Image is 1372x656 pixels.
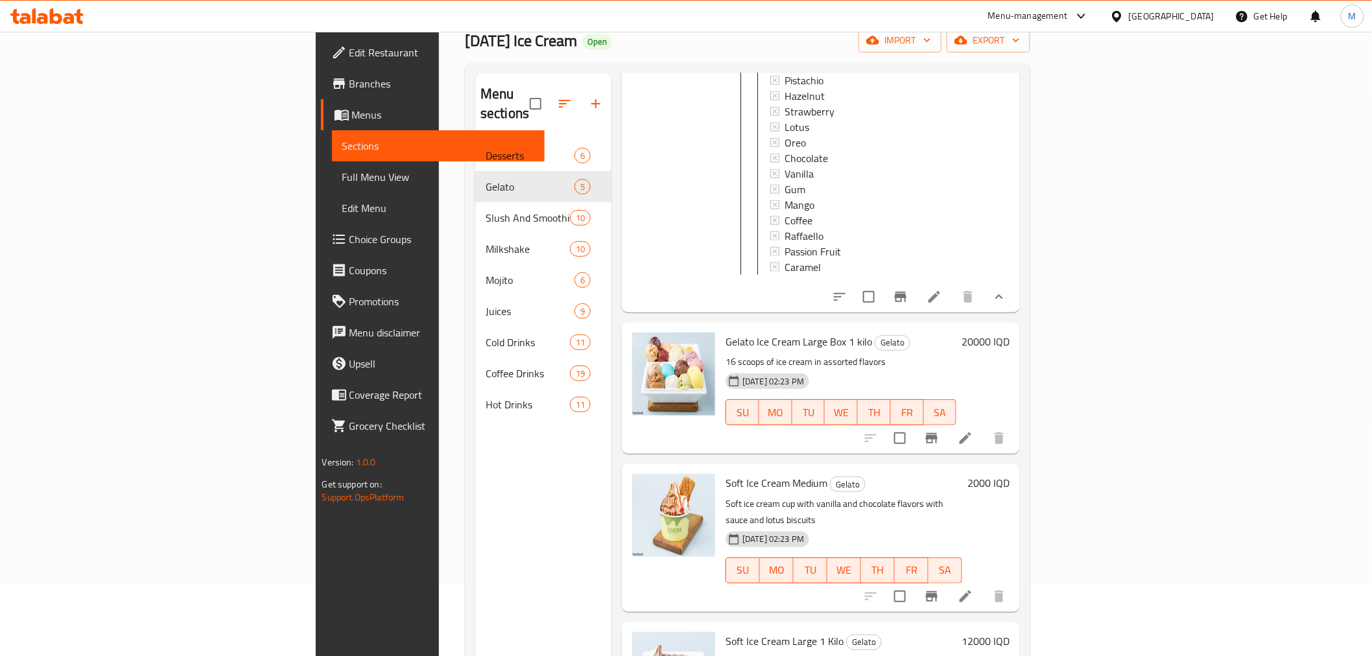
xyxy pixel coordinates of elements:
[726,631,844,651] span: Soft Ice Cream Large 1 Kilo
[570,397,591,412] div: items
[785,244,841,259] span: Passion Fruit
[785,197,814,213] span: Mango
[349,294,534,309] span: Promotions
[924,399,957,425] button: SA
[349,356,534,371] span: Upsell
[575,274,590,287] span: 6
[571,212,590,224] span: 10
[356,454,376,471] span: 1.0.0
[349,76,534,91] span: Branches
[726,557,760,583] button: SU
[726,332,872,351] span: Gelato Ice Cream Large Box 1 kilo
[962,632,1010,650] h6: 12000 IQD
[486,210,570,226] span: Slush And Smoothie
[475,327,611,358] div: Cold Drinks11
[571,399,590,411] span: 11
[486,334,570,350] span: Cold Drinks
[799,561,822,580] span: TU
[332,130,545,161] a: Sections
[760,557,794,583] button: MO
[895,557,928,583] button: FR
[885,281,916,312] button: Branch-specific-item
[896,403,919,422] span: FR
[575,305,590,318] span: 9
[759,399,792,425] button: MO
[866,561,890,580] span: TH
[486,397,570,412] span: Hot Drinks
[475,135,611,425] nav: Menu sections
[916,423,947,454] button: Branch-specific-item
[927,289,942,305] a: Edit menu item
[858,399,891,425] button: TH
[984,423,1015,454] button: delete
[916,581,947,612] button: Branch-specific-item
[726,399,759,425] button: SU
[570,210,591,226] div: items
[322,476,382,493] span: Get support on:
[574,272,591,288] div: items
[575,150,590,162] span: 6
[349,325,534,340] span: Menu disclaimer
[785,150,828,166] span: Chocolate
[875,335,910,351] div: Gelato
[765,561,788,580] span: MO
[632,333,715,416] img: Gelato Ice Cream Large Box 1 kilo
[321,99,545,130] a: Menus
[934,561,957,580] span: SA
[571,336,590,349] span: 11
[486,241,570,257] span: Milkshake
[957,32,1020,49] span: export
[947,29,1030,53] button: export
[571,368,590,380] span: 19
[991,289,1007,305] svg: Show Choices
[984,281,1015,312] button: show more
[869,32,931,49] span: import
[332,161,545,193] a: Full Menu View
[731,561,755,580] span: SU
[342,169,534,185] span: Full Menu View
[475,202,611,233] div: Slush And Smoothie10
[785,166,814,182] span: Vanilla
[824,281,855,312] button: sort-choices
[958,589,973,604] a: Edit menu item
[475,233,611,264] div: Milkshake10
[352,107,534,123] span: Menus
[785,228,823,244] span: Raffaello
[549,88,580,119] span: Sort sections
[321,255,545,286] a: Coupons
[486,303,574,319] span: Juices
[830,403,853,422] span: WE
[322,454,354,471] span: Version:
[785,135,806,150] span: Oreo
[486,366,570,381] span: Coffee Drinks
[349,387,534,403] span: Coverage Report
[962,333,1010,351] h6: 20000 IQD
[349,418,534,434] span: Grocery Checklist
[861,557,895,583] button: TH
[731,403,754,422] span: SU
[486,179,574,194] div: Gelato
[737,375,809,388] span: [DATE] 02:23 PM
[571,243,590,255] span: 10
[486,148,574,163] span: Desserts
[575,181,590,193] span: 5
[785,73,823,88] span: Pistachio
[785,104,834,119] span: Strawberry
[570,334,591,350] div: items
[726,496,962,528] p: Soft ice cream cup with vanilla and chocolate flavors with sauce and lotus biscuits
[582,36,612,47] span: Open
[342,138,534,154] span: Sections
[988,8,1068,24] div: Menu-management
[321,37,545,68] a: Edit Restaurant
[726,473,827,493] span: Soft Ice Cream Medium
[792,399,825,425] button: TU
[570,366,591,381] div: items
[827,557,861,583] button: WE
[858,29,941,53] button: import
[321,410,545,441] a: Grocery Checklist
